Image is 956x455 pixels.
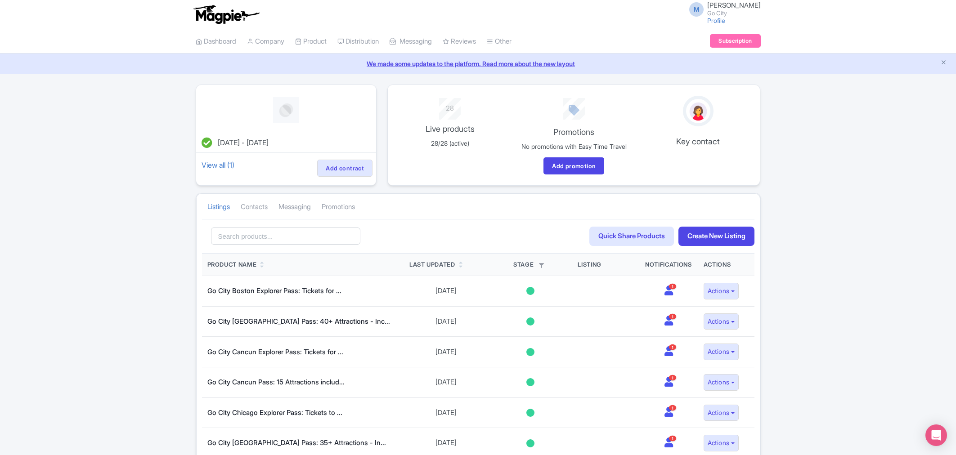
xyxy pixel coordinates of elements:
[393,123,507,135] p: Live products
[689,2,704,17] span: M
[704,405,739,421] button: Actions
[409,260,455,269] div: Last Updated
[278,195,311,219] a: Messaging
[669,344,676,350] span: 1
[704,435,739,451] button: Actions
[539,263,544,268] i: Filter by stage
[404,306,488,337] td: [DATE]
[642,135,755,147] p: Key contact
[669,314,676,320] span: 1
[669,283,676,289] span: 1
[337,29,379,54] a: Distribution
[393,98,507,114] div: 28
[678,227,754,246] a: Create New Listing
[669,405,676,411] span: 1
[317,160,373,177] a: Add contract
[704,374,739,391] button: Actions
[272,96,301,125] img: profile-logo-d1a8e230fb1b8f12adc913e4f4d7365c.png
[589,227,674,246] a: Quick Share Products
[207,378,345,386] a: Go City Cancun Pass: 15 Attractions includ...
[940,58,947,68] button: Close announcement
[207,438,386,447] a: Go City [GEOGRAPHIC_DATA] Pass: 35+ Attractions - In...
[207,286,341,295] a: Go City Boston Explorer Pass: Tickets for ...
[207,260,257,269] div: Product Name
[404,367,488,398] td: [DATE]
[207,195,230,219] a: Listings
[925,424,947,446] div: Open Intercom Messenger
[207,408,342,417] a: Go City Chicago Explorer Pass: Tickets to ...
[640,254,698,276] th: Notifications
[207,348,343,356] a: Go City Cancun Explorer Pass: Tickets for ...
[517,126,631,138] p: Promotions
[404,337,488,367] td: [DATE]
[390,29,432,54] a: Messaging
[191,4,261,24] img: logo-ab69f6fb50320c5b225c76a69d11143b.png
[196,29,236,54] a: Dashboard
[487,29,512,54] a: Other
[404,397,488,428] td: [DATE]
[218,138,269,147] span: [DATE] - [DATE]
[572,254,640,276] th: Listing
[669,375,676,380] span: 1
[707,17,725,24] a: Profile
[707,1,761,9] span: [PERSON_NAME]
[707,10,761,16] small: Go City
[688,101,709,122] img: avatar_key_member-9c1dde93af8b07d7383eb8b5fb890c87.png
[247,29,284,54] a: Company
[704,313,739,330] button: Actions
[517,142,631,151] p: No promotions with Easy Time Travel
[684,2,761,16] a: M [PERSON_NAME] Go City
[207,317,390,326] a: Go City [GEOGRAPHIC_DATA] Pass: 40+ Attractions - Inc...
[494,260,567,269] div: Stage
[543,157,604,174] a: Add promotion
[669,436,676,442] span: 1
[704,343,739,360] button: Actions
[211,227,361,245] input: Search products...
[393,138,507,148] p: 28/28 (active)
[404,276,488,307] td: [DATE]
[443,29,476,54] a: Reviews
[200,159,236,171] a: View all (1)
[704,283,739,299] button: Actions
[698,254,754,276] th: Actions
[241,195,268,219] a: Contacts
[295,29,327,54] a: Product
[710,34,760,48] a: Subscription
[5,59,951,68] a: We made some updates to the platform. Read more about the new layout
[322,195,355,219] a: Promotions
